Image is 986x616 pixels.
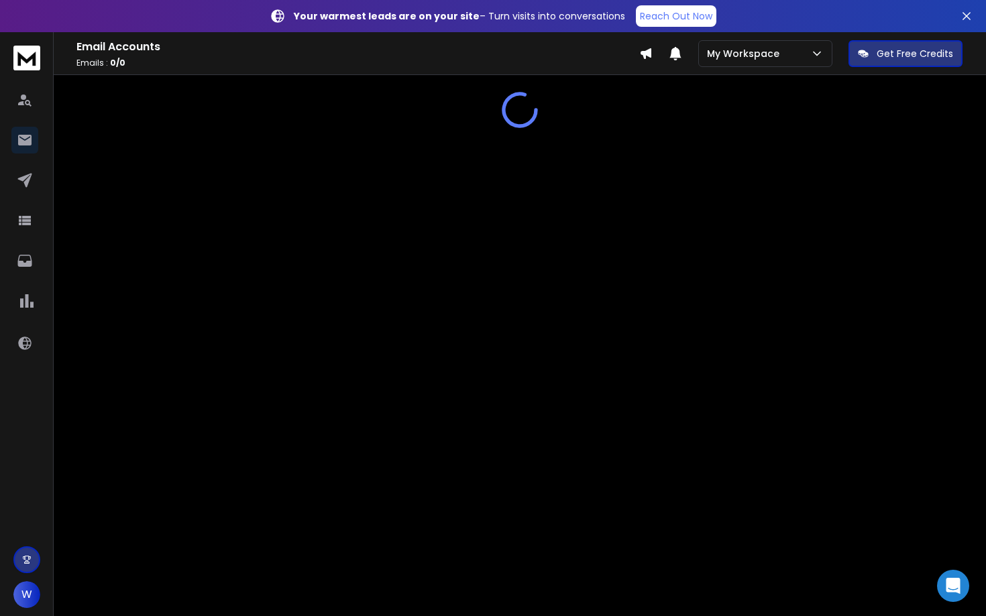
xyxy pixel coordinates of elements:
[640,9,712,23] p: Reach Out Now
[76,58,639,68] p: Emails :
[636,5,716,27] a: Reach Out Now
[848,40,963,67] button: Get Free Credits
[13,46,40,70] img: logo
[13,581,40,608] button: W
[707,47,785,60] p: My Workspace
[294,9,480,23] strong: Your warmest leads are on your site
[877,47,953,60] p: Get Free Credits
[76,39,639,55] h1: Email Accounts
[294,9,625,23] p: – Turn visits into conversations
[937,570,969,602] div: Open Intercom Messenger
[110,57,125,68] span: 0 / 0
